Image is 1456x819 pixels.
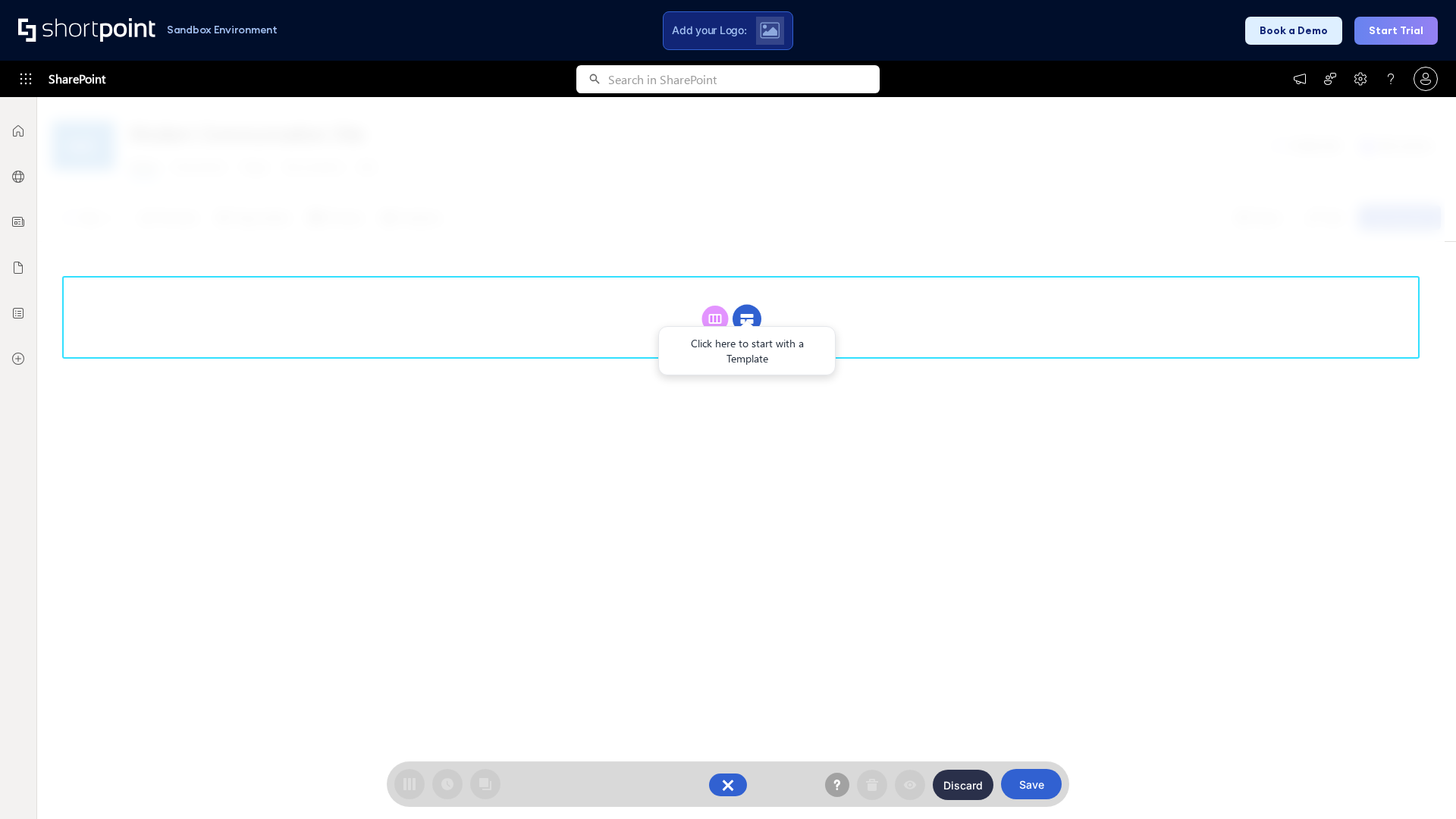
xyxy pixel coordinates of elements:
[1380,746,1456,819] iframe: Chat Widget
[1001,769,1062,799] button: Save
[167,26,278,34] h1: Sandbox Environment
[672,24,746,37] span: Add your Logo:
[1245,17,1342,45] button: Book a Demo
[933,770,993,800] button: Discard
[1354,17,1438,45] button: Start Trial
[760,22,780,39] img: Upload logo
[49,61,105,97] span: SharePoint
[608,65,880,93] input: Search in SharePoint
